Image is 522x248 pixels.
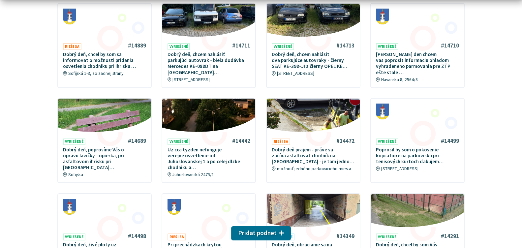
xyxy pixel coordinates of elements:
button: Pridať podnet [231,226,291,241]
a: #14711 Vyriešené Dobrý deň, chcem nahlásiť parkujúci autovrak - biela dodávka Mercedes KE-088DT n... [162,4,255,87]
span: Vyriešené [168,139,190,145]
p: Dobrý deň, chcem nahlásiť dva parkujúce autovraky - čierny SEAT KE-398-JI a čierny OPEL KE… [272,51,355,70]
span: Vyriešené [63,139,85,145]
span: Pridať podnet [238,229,277,237]
p: Dobrý deň, chcem nahlásiť parkujúci autovrak - biela dodávka Mercedes KE-088DT na [GEOGRAPHIC_DATA]… [168,51,251,76]
span: Rieši sa [63,43,81,50]
span: Vyriešené [168,43,190,50]
h4: #14498 [128,233,146,240]
span: možnosť jedného parkovacieho miesta [277,166,351,171]
p: Dobrý deň prajem - práve sa začína asfaltovať chodník na [GEOGRAPHIC_DATA] - je tam jedno… [272,147,355,165]
p: Uz cca tyzden nefunguje verejne osvetlenie od Juhoslovanskej 1 a po celej dlzke chodniku a… [168,147,251,171]
span: Rieši sa [168,233,186,240]
h4: #14689 [128,138,146,144]
h4: #14499 [441,138,459,144]
span: [STREET_ADDRESS] [277,71,314,76]
h4: #14713 [336,42,354,49]
a: #14499 Vyriešené Poprosil by som o pokosenie kopca hore na parkovisku pri tenisových kurtoch ďaku... [371,99,464,176]
span: Rieši sa [272,139,290,145]
p: [PERSON_NAME] den chcem vas poprosit informaciu ohladom vyhradeneho parmovania pre ZŤP ešte stale … [376,51,459,76]
a: #14472 Rieši sa Dobrý deň prajem - práve sa začína asfaltovať chodník na [GEOGRAPHIC_DATA] - je t... [267,99,360,176]
span: Sofijská 1-3, zo zadnej strany [68,71,123,76]
span: Vyriešené [376,43,398,50]
span: [STREET_ADDRESS] [381,166,418,171]
h4: #14291 [441,233,459,240]
h4: #14442 [232,138,250,144]
p: Dobrý deň, poprosíme Vás o opravu lavičky - opierka, pri asfaltovom ihrisku pri [GEOGRAPHIC_DATA]… [63,147,146,171]
a: #14442 Vyriešené Uz cca tyzden nefunguje verejne osvetlenie od Juhoslovanskej 1 a po celej dlzke ... [162,99,255,182]
span: Vyriešené [376,139,398,145]
span: Vyriešené [63,233,85,240]
h4: #14889 [128,42,146,49]
h4: #14710 [441,42,459,49]
a: #14710 Vyriešené [PERSON_NAME] den chcem vas poprosit informaciu ohladom vyhradeneho parmovania p... [371,4,464,87]
p: Dobrý deň, chcel by som sa informovať o možnosti pridania osvetlenia chodníku pri ihrisku … [63,51,146,70]
h4: #14472 [336,138,354,144]
p: Poprosil by som o pokosenie kopca hore na parkovisku pri tenisových kurtoch ďakujem… [376,147,459,165]
span: Vyriešené [272,43,294,50]
span: Sofijska [68,172,83,177]
span: Vyriešené [376,233,398,240]
a: #14889 Rieši sa Dobrý deň, chcel by som sa informovať o možnosti pridania osvetlenia chodníku pri... [58,4,151,81]
span: Havanska 8, 2564/8 [381,77,418,82]
h4: #14349 [336,233,354,240]
a: #14713 Vyriešené Dobrý deň, chcem nahlásiť dva parkujúce autovraky - čierny SEAT KE-398-JI a čier... [267,4,360,81]
h4: #14711 [232,42,250,49]
span: [STREET_ADDRESS] [172,77,210,82]
span: Juhoslovanská 2475/1 [172,172,214,177]
a: #14689 Vyriešené Dobrý deň, poprosíme Vás o opravu lavičky - opierka, pri asfaltovom ihrisku pri ... [58,99,151,182]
